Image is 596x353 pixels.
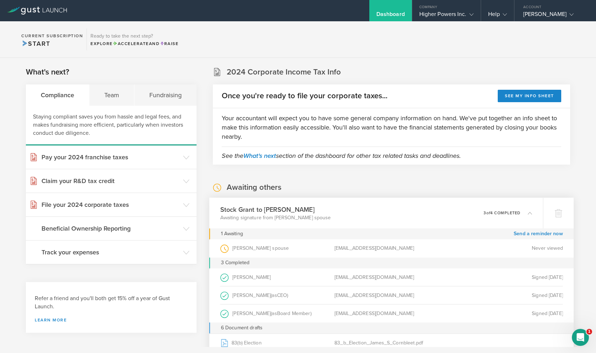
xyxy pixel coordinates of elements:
div: Staying compliant saves you from hassle and legal fees, and makes fundraising more efficient, par... [26,106,197,145]
div: Team [89,84,134,106]
div: [PERSON_NAME] [220,286,334,304]
span: (as [271,310,277,316]
h3: Pay your 2024 franchise taxes [42,153,180,162]
h2: Awaiting others [227,182,281,193]
p: Your accountant will expect you to have some general company information on hand. We've put toget... [222,114,561,141]
h3: File your 2024 corporate taxes [42,200,180,209]
span: and [113,41,160,46]
h2: Once you're ready to file your corporate taxes... [222,91,387,101]
div: [PERSON_NAME] [220,268,334,286]
div: Never viewed [448,239,563,257]
div: [EMAIL_ADDRESS][DOMAIN_NAME] [334,286,448,304]
div: [PERSON_NAME] [220,304,334,322]
h2: Current Subscription [21,34,83,38]
h2: 2024 Corporate Income Tax Info [227,67,341,77]
div: Dashboard [376,11,405,21]
div: Fundraising [134,84,197,106]
div: Compliance [26,84,89,106]
span: (as [271,292,277,298]
div: [EMAIL_ADDRESS][DOMAIN_NAME] [334,239,448,257]
div: [PERSON_NAME] spouse [220,239,334,257]
div: 83(b) Election [220,333,334,351]
h3: Claim your R&D tax credit [42,176,180,186]
span: CEO [277,292,287,298]
div: [EMAIL_ADDRESS][DOMAIN_NAME] [334,304,448,322]
div: Signed [DATE] [448,286,563,304]
div: 6 Document drafts [209,322,574,333]
div: Ready to take the next step?ExploreAccelerateandRaise [87,28,182,50]
div: 83_b_Election_James_S_Cornbleet.pdf [334,333,448,351]
h2: What's next? [26,67,69,77]
span: Raise [160,41,178,46]
div: [EMAIL_ADDRESS][DOMAIN_NAME] [334,268,448,286]
h3: Track your expenses [42,248,180,257]
div: [PERSON_NAME] [523,11,584,21]
h3: Refer a friend and you'll both get 15% off a year of Gust Launch. [35,294,188,311]
span: ) [287,292,288,298]
span: Board Member [277,310,310,316]
em: See the section of the dashboard for other tax related tasks and deadlines. [222,152,461,160]
a: Send a reminder now [514,228,563,239]
div: Help [488,11,507,21]
h3: Beneficial Ownership Reporting [42,224,180,233]
div: 3 Completed [209,257,574,268]
div: Signed [DATE] [448,304,563,322]
h3: Stock Grant to [PERSON_NAME] [220,205,331,214]
span: ) [310,310,311,316]
em: of [486,210,490,215]
iframe: Intercom live chat [572,329,589,346]
button: See my info sheet [498,90,561,102]
div: Signed [DATE] [448,268,563,286]
h3: Ready to take the next step? [90,34,178,39]
div: Explore [90,40,178,47]
a: Learn more [35,318,188,322]
span: Start [21,40,50,48]
p: Awaiting signature from [PERSON_NAME] spouse [220,214,331,221]
div: 1 Awaiting [221,228,243,239]
p: 3 4 completed [484,211,520,215]
div: Higher Powers Inc. [419,11,474,21]
a: What's next [243,152,276,160]
span: 1 [586,329,592,335]
span: Accelerate [113,41,149,46]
